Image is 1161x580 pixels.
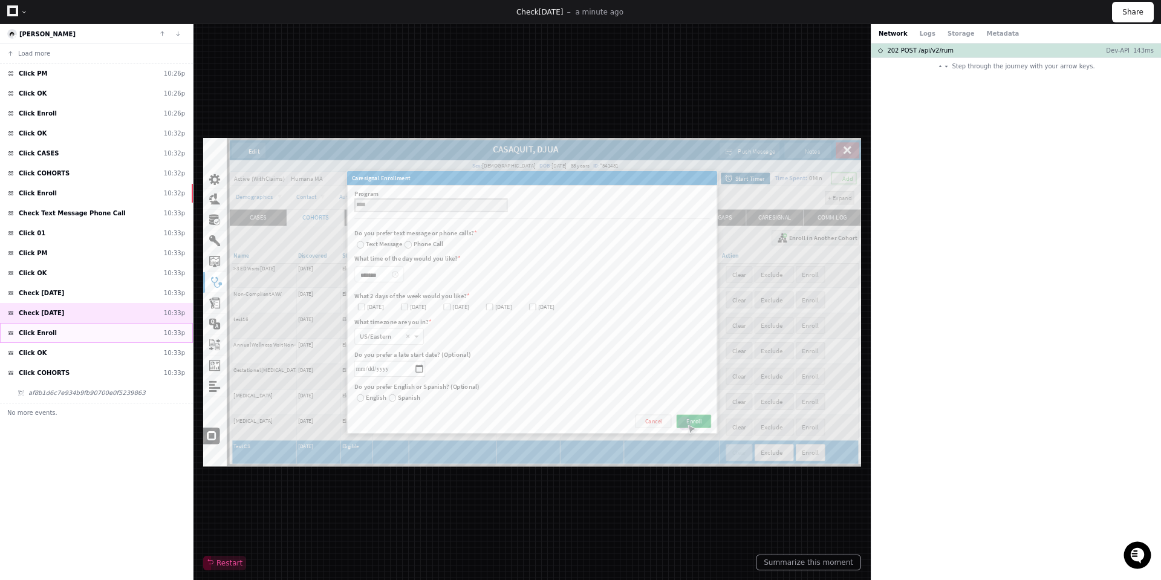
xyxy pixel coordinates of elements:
[7,408,57,417] span: No more events.
[164,209,185,218] div: 10:33p
[198,152,671,163] label: What time of the day would you like?
[19,368,70,377] span: Click COHORTS
[265,254,270,265] span: ×
[164,269,185,278] div: 10:33p
[19,149,59,158] span: Click CASES
[164,368,185,377] div: 10:33p
[41,102,158,112] div: We're offline, we'll be back soon
[12,90,34,112] img: 1736555170064-99ba0984-63c1-480f-8ee9-699278ef63ed
[164,129,185,138] div: 10:32p
[164,189,185,198] div: 10:32p
[12,132,77,142] div: Past conversations
[948,29,974,38] button: Storage
[19,269,47,278] span: Click OK
[107,162,136,172] span: 8:23 PM
[28,388,146,397] span: af8b1d6c7e934b9fb90700e0f5239863
[262,249,273,270] span: Clear value
[214,216,236,226] label: [DATE]
[19,189,57,198] span: Click Enroll
[164,288,185,298] div: 10:33p
[206,94,220,108] button: Start new chat
[164,229,185,238] div: 10:33p
[100,162,105,172] span: •
[270,216,292,226] label: [DATE]
[1096,46,1130,55] p: Dev-API
[212,133,260,144] label: Text Message
[41,90,198,102] div: Start new chat
[198,67,662,78] label: Program
[198,278,671,288] label: Do you prefer a late start date? (Optional)
[952,62,1094,71] span: Step through the journey with your arrow keys.
[19,89,47,98] span: Click OK
[756,555,861,570] button: Summarize this moment
[516,8,539,16] span: Check
[19,209,126,218] span: Check Text Message Phone Call
[198,235,671,246] label: What timezone are you in?
[164,149,185,158] div: 10:32p
[887,46,954,55] span: 202 POST /api/v2/rum
[207,558,242,568] span: Restart
[85,189,146,198] a: Powered byPylon
[203,556,246,570] button: Restart
[8,30,16,38] img: 3.svg
[19,169,70,178] span: Click COHORTS
[326,216,348,226] label: [DATE]
[986,29,1019,38] button: Metadata
[120,189,146,198] span: Pylon
[198,201,671,212] label: What 2 days of the week would you like?
[164,308,185,318] div: 10:33p
[1130,46,1154,55] p: 143ms
[1122,540,1155,573] iframe: Open customer support
[19,288,64,298] span: Check [DATE]
[194,45,617,60] span: Caresignal Enrollment
[619,362,664,379] button: Enroll
[212,334,239,345] label: English
[164,249,185,258] div: 10:33p
[879,29,908,38] button: Network
[19,348,47,357] span: Click OK
[438,216,460,226] label: [DATE]
[164,169,185,178] div: 10:32p
[539,8,564,16] span: [DATE]
[19,129,47,138] span: Click OK
[275,133,314,144] label: Phone Call
[1112,2,1154,22] button: Share
[198,119,671,130] label: Do you prefer text message or phone calls?
[575,7,623,17] p: a minute ago
[382,216,403,226] label: [DATE]
[18,49,50,58] span: Load more
[37,162,98,172] span: [PERSON_NAME]
[164,109,185,118] div: 10:26p
[920,29,935,38] button: Logs
[19,69,48,78] span: Click PM
[164,348,185,357] div: 10:33p
[12,151,31,170] img: Trupti Madane
[12,48,220,68] div: Welcome
[19,249,48,258] span: Click PM
[164,328,185,337] div: 10:33p
[198,319,671,330] label: Do you prefer English or Spanish? (Optional)
[19,109,57,118] span: Click Enroll
[19,308,64,318] span: Check [DATE]
[164,89,185,98] div: 10:26p
[164,69,185,78] div: 10:26p
[254,334,284,345] label: Spanish
[19,328,57,337] span: Click Enroll
[565,362,612,379] button: Cancel
[19,31,76,37] a: [PERSON_NAME]
[19,229,45,238] span: Click 01
[187,129,220,144] button: See all
[204,254,246,265] span: US/Eastern
[12,12,36,36] img: PlayerZero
